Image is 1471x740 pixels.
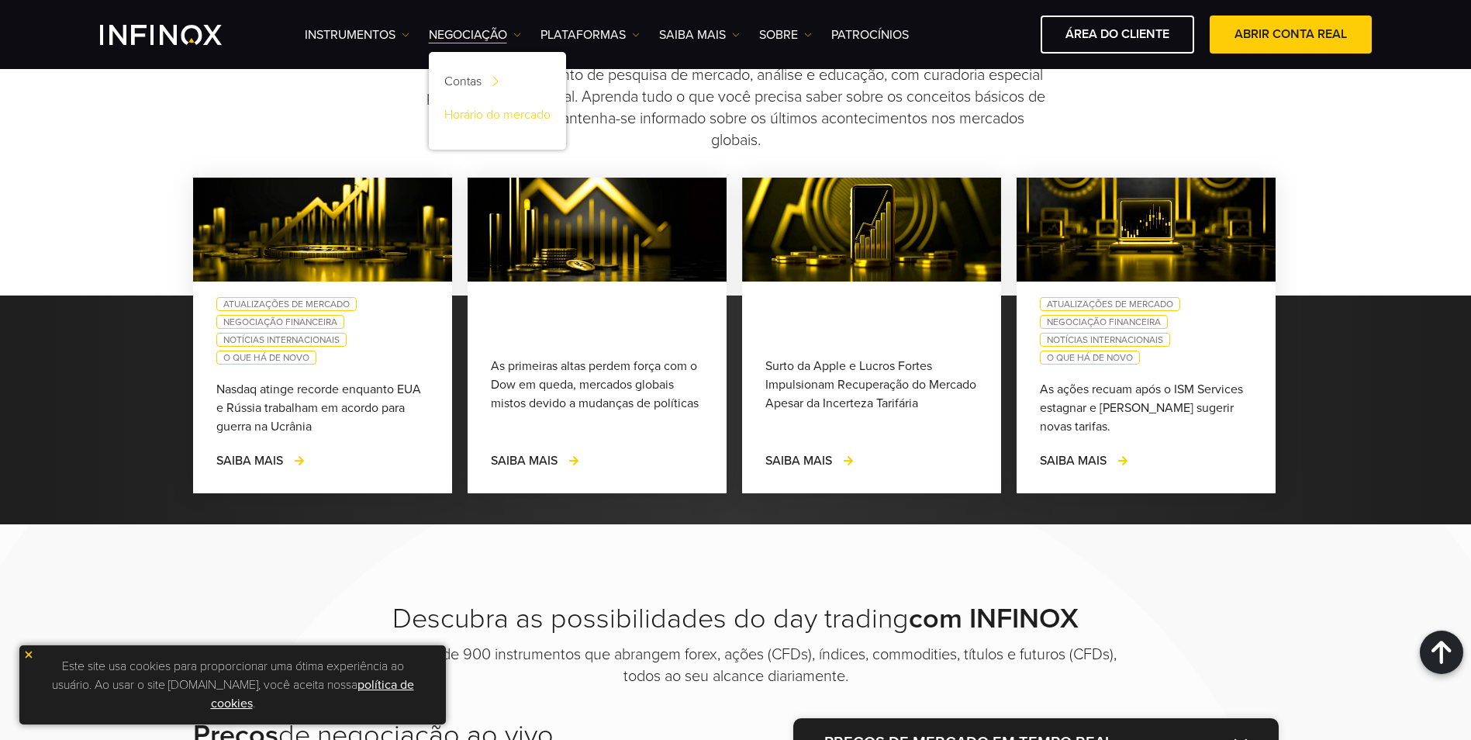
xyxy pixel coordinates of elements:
[759,26,812,44] a: SOBRE
[491,451,581,470] a: SAIBA MAIS
[305,26,409,44] a: Instrumentos
[1040,351,1140,365] a: O que há de novo
[216,351,316,365] a: O que há de novo
[1040,297,1180,311] a: Atualizações de mercado
[429,26,521,44] a: NEGOCIAÇÃO
[1040,451,1130,470] a: SAIBA MAIS
[216,451,306,470] a: SAIBA MAIS
[909,602,1079,635] strong: com INFINOX
[216,333,347,347] a: Notícias internacionais
[765,357,978,413] div: Surto da Apple e Lucros Fortes Impulsionam Recuperação do Mercado Apesar da Incerteza Tarifária
[1041,16,1194,54] a: ÁREA DO CLIENTE
[348,644,1124,687] p: Acesse mais de 900 instrumentos que abrangem forex, ações (CFDs), índices, commodities, títulos e...
[765,451,855,470] a: SAIBA MAIS
[1040,315,1168,329] a: Negociação financeira
[27,653,438,717] p: Este site usa cookies para proporcionar uma ótima experiência ao usuário. Ao usar o site [DOMAIN_...
[1040,380,1252,436] div: As ações recuam após o ISM Services estagnar e [PERSON_NAME] sugerir novas tarifas.
[429,67,566,101] a: Contas
[831,26,909,44] a: Patrocínios
[429,101,566,134] a: Horário do mercado
[348,602,1124,636] h2: Descubra as possibilidades do day trading
[100,25,258,45] a: INFINOX Logo
[540,26,640,44] a: PLATAFORMAS
[1040,333,1170,347] a: Notícias internacionais
[491,453,558,469] span: SAIBA MAIS
[423,64,1048,151] p: Explore nosso conjunto de pesquisa de mercado, análise e educação, com curadoria especial para o ...
[216,297,357,311] a: Atualizações de mercado
[659,26,740,44] a: Saiba mais
[216,380,429,436] div: Nasdaq atinge recorde enquanto EUA e Rússia trabalham em acordo para guerra na Ucrânia
[23,649,34,660] img: yellow close icon
[216,453,283,469] span: SAIBA MAIS
[491,357,703,413] div: As primeiras altas perdem força com o Dow em queda, mercados globais mistos devido a mudanças de ...
[1040,453,1107,469] span: SAIBA MAIS
[216,315,344,329] a: Negociação financeira
[765,453,832,469] span: SAIBA MAIS
[1210,16,1372,54] a: ABRIR CONTA REAL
